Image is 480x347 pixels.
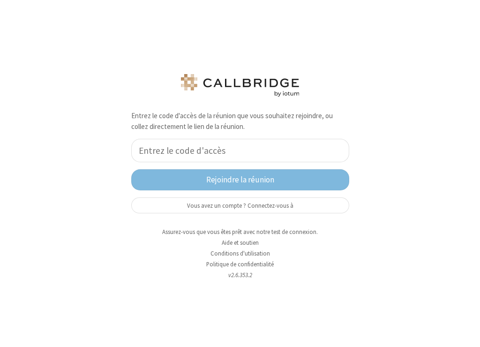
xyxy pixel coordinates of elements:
[131,111,349,132] p: Entrez le code d'accès de la réunion que vous souhaitez rejoindre, ou collez directement le lien ...
[206,260,274,268] a: Politique de confidentialité
[179,74,301,97] img: logo.png
[131,197,349,213] button: Vous avez un compte ? Connectez-vous à
[131,139,349,162] input: Entrez le code d'accès
[124,271,356,279] li: v2.6.353.2
[162,228,318,236] a: Assurez-vous que vous êtes prêt avec notre test de connexion.
[131,169,349,190] button: Rejoindre la réunion
[222,239,259,247] a: Aide et soutien
[210,249,270,257] a: Conditions d'utilisation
